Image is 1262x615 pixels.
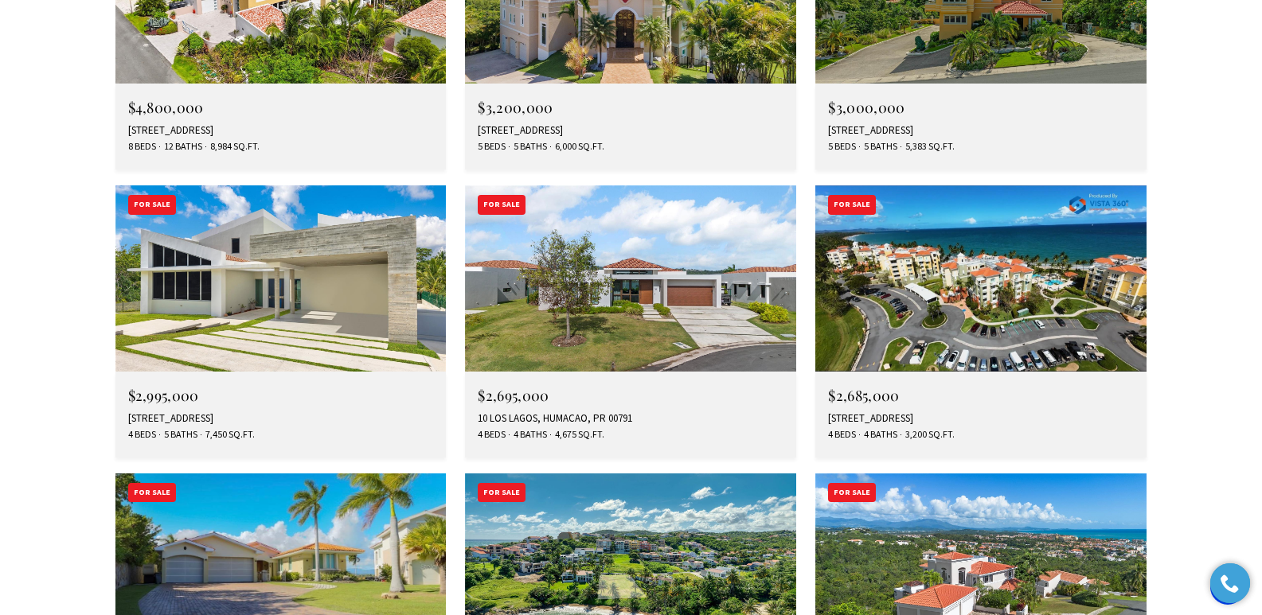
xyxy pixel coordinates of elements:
div: [STREET_ADDRESS] [128,124,434,137]
div: For Sale [478,483,526,503]
span: 5 Beds [478,140,506,154]
span: $2,685,000 [828,386,899,405]
div: For Sale [128,195,176,215]
span: 3,200 Sq.Ft. [901,428,955,442]
span: 4 Baths [860,428,897,442]
span: 8 Beds [128,140,156,154]
a: For Sale For Sale $2,695,000 10 LOS LAGOS, HUMACAO, PR 00791 4 Beds 4 Baths 4,675 Sq.Ft. [465,185,796,457]
span: 4,675 Sq.Ft. [551,428,604,442]
img: For Sale [115,185,447,372]
a: For Sale For Sale $2,685,000 [STREET_ADDRESS] 4 Beds 4 Baths 3,200 Sq.Ft. [815,185,1147,457]
span: 4 Beds [128,428,156,442]
span: 12 Baths [160,140,202,154]
span: 8,984 Sq.Ft. [206,140,260,154]
span: 4 Baths [510,428,547,442]
div: For Sale [828,195,876,215]
span: $2,995,000 [128,386,199,405]
span: 5 Baths [160,428,197,442]
span: 7,450 Sq.Ft. [201,428,255,442]
div: [STREET_ADDRESS] [828,124,1134,137]
span: 6,000 Sq.Ft. [551,140,604,154]
img: For Sale [815,185,1147,372]
div: 10 LOS LAGOS, HUMACAO, PR 00791 [478,412,783,425]
div: For Sale [128,483,176,503]
span: $3,200,000 [478,98,553,117]
span: 5 Baths [860,140,897,154]
span: 5,383 Sq.Ft. [901,140,955,154]
span: 4 Beds [478,428,506,442]
img: For Sale [465,185,796,372]
span: 5 Baths [510,140,547,154]
div: [STREET_ADDRESS] [828,412,1134,425]
span: 4 Beds [828,428,856,442]
div: For Sale [478,195,526,215]
a: For Sale For Sale $2,995,000 [STREET_ADDRESS] 4 Beds 5 Baths 7,450 Sq.Ft. [115,185,447,457]
span: 5 Beds [828,140,856,154]
span: $4,800,000 [128,98,204,117]
div: For Sale [828,483,876,503]
div: [STREET_ADDRESS] [128,412,434,425]
span: $3,000,000 [828,98,904,117]
div: [STREET_ADDRESS] [478,124,783,137]
span: $2,695,000 [478,386,549,405]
